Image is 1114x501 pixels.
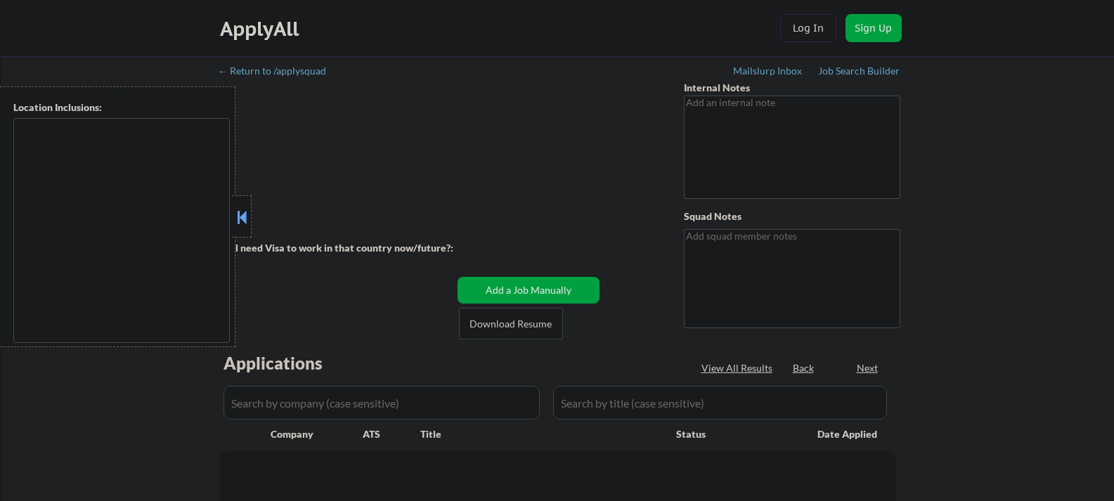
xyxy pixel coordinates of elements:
strong: Will need Visa to work in that country now/future?: [219,242,453,254]
div: Title [420,427,663,441]
div: View All Results [701,361,777,375]
a: ← Return to /applysquad [218,65,339,79]
button: Log In [780,14,836,42]
div: Squad Notes [684,209,900,223]
div: Location Inclusions: [13,100,230,115]
button: Sign Up [846,14,902,42]
div: Applications [224,355,363,372]
div: Company [271,427,363,441]
button: Add a Job Manually [458,277,600,304]
input: Search by company (case sensitive) [224,386,540,419]
div: Status [676,421,797,446]
div: Date Applied [817,427,879,441]
div: Next [857,361,879,375]
div: Back [793,361,815,375]
div: ApplyAll [220,17,303,41]
div: ← Return to /applysquad [218,66,339,76]
div: Job Search Builder [818,66,900,76]
input: Search by title (case sensitive) [553,386,887,419]
div: ATS [363,427,420,441]
div: Mailslurp Inbox [733,66,803,76]
button: Download Resume [459,308,563,339]
div: Internal Notes [684,81,900,95]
